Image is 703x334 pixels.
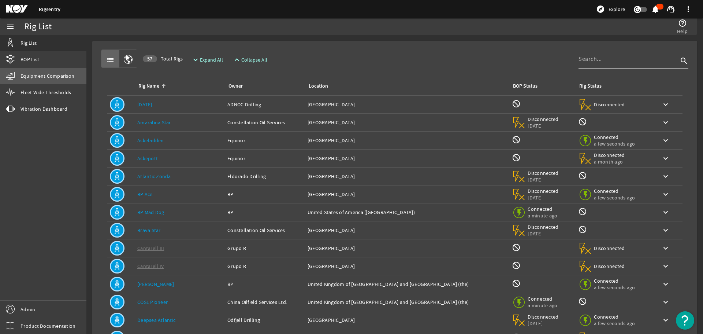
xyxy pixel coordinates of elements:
mat-icon: keyboard_arrow_down [661,262,670,271]
a: Askepott [137,155,158,162]
mat-icon: keyboard_arrow_down [661,190,670,199]
div: China Oilfield Services Ltd. [227,298,302,306]
span: Product Documentation [21,322,75,330]
mat-icon: keyboard_arrow_down [661,316,670,324]
a: Rigsentry [39,6,60,13]
mat-icon: menu [6,22,15,31]
button: Expand All [188,53,226,66]
div: BP [227,280,302,288]
button: Open Resource Center [676,311,694,330]
span: BOP List [21,56,39,63]
mat-icon: BOP Monitoring not available for this rig [512,261,521,270]
mat-icon: keyboard_arrow_down [661,208,670,217]
a: BP Mad Dog [137,209,164,216]
a: Atlantic Zonda [137,173,171,180]
div: Location [308,82,503,90]
div: Equinor [227,137,302,144]
span: Disconnected [594,152,625,158]
div: United Kingdom of [GEOGRAPHIC_DATA] and [GEOGRAPHIC_DATA] (the) [308,280,506,288]
div: Grupo R [227,245,302,252]
mat-icon: expand_more [191,55,197,64]
mat-icon: expand_less [233,55,238,64]
mat-icon: keyboard_arrow_down [661,298,670,307]
div: Equinor [227,155,302,162]
div: BP [227,209,302,216]
span: Disconnected [594,263,625,269]
span: [DATE] [528,194,559,201]
mat-icon: keyboard_arrow_down [661,136,670,145]
span: Connected [528,206,559,212]
mat-icon: keyboard_arrow_down [661,280,670,289]
span: Help [677,27,688,35]
a: [PERSON_NAME] [137,281,174,287]
mat-icon: BOP Monitoring not available for this rig [512,99,521,108]
div: [GEOGRAPHIC_DATA] [308,245,506,252]
mat-icon: Rig Monitoring not available for this rig [578,207,587,216]
span: [DATE] [528,176,559,183]
div: ADNOC Drilling [227,101,302,108]
div: [GEOGRAPHIC_DATA] [308,137,506,144]
span: Connected [528,296,559,302]
a: [DATE] [137,101,152,108]
span: Disconnected [528,188,559,194]
a: COSL Pioneer [137,299,168,305]
div: [GEOGRAPHIC_DATA] [308,316,506,324]
a: Askeladden [137,137,164,144]
span: Connected [594,134,635,140]
div: [GEOGRAPHIC_DATA] [308,155,506,162]
a: Cantarell III [137,245,164,252]
input: Search... [579,55,678,63]
div: [GEOGRAPHIC_DATA] [308,173,506,180]
mat-icon: vibration [6,104,15,113]
div: Rig Name [138,82,159,90]
mat-icon: BOP Monitoring not available for this rig [512,153,521,162]
span: [DATE] [528,122,559,129]
div: 57 [143,55,157,62]
div: Owner [227,82,299,90]
span: a few seconds ago [594,284,635,291]
mat-icon: Rig Monitoring not available for this rig [578,171,587,180]
span: [DATE] [528,230,559,237]
div: Rig List [24,23,52,30]
span: Fleet Wide Thresholds [21,89,71,96]
span: Disconnected [528,224,559,230]
mat-icon: keyboard_arrow_down [661,100,670,109]
mat-icon: help_outline [678,19,687,27]
span: Total Rigs [143,55,183,62]
span: a few seconds ago [594,194,635,201]
span: Collapse All [241,56,267,63]
a: Deepsea Atlantic [137,317,175,323]
mat-icon: Rig Monitoring not available for this rig [578,297,587,306]
div: Grupo R [227,263,302,270]
i: search [680,56,688,65]
a: Amaralina Star [137,119,171,126]
div: BOP Status [513,82,538,90]
span: Connected [594,278,635,284]
mat-icon: list [106,55,115,64]
span: Expand All [200,56,223,63]
div: Constellation Oil Services [227,119,302,126]
mat-icon: support_agent [666,5,675,14]
mat-icon: Rig Monitoring not available for this rig [578,117,587,126]
span: Disconnected [528,170,559,176]
mat-icon: Rig Monitoring not available for this rig [578,225,587,234]
span: Disconnected [528,116,559,122]
span: a minute ago [528,212,559,219]
span: a minute ago [528,302,559,309]
mat-icon: keyboard_arrow_down [661,172,670,181]
span: a few seconds ago [594,320,635,327]
button: Collapse All [230,53,270,66]
span: Connected [594,313,635,320]
span: a month ago [594,158,625,165]
a: Cantarell IV [137,263,164,269]
span: [DATE] [528,320,559,327]
div: [GEOGRAPHIC_DATA] [308,263,506,270]
div: Location [309,82,328,90]
span: Connected [594,188,635,194]
mat-icon: keyboard_arrow_down [661,244,670,253]
div: United Kingdom of [GEOGRAPHIC_DATA] and [GEOGRAPHIC_DATA] (the) [308,298,506,306]
mat-icon: notifications [651,5,660,14]
div: Eldorado Drilling [227,173,302,180]
mat-icon: keyboard_arrow_down [661,226,670,235]
a: BP Ace [137,191,153,198]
